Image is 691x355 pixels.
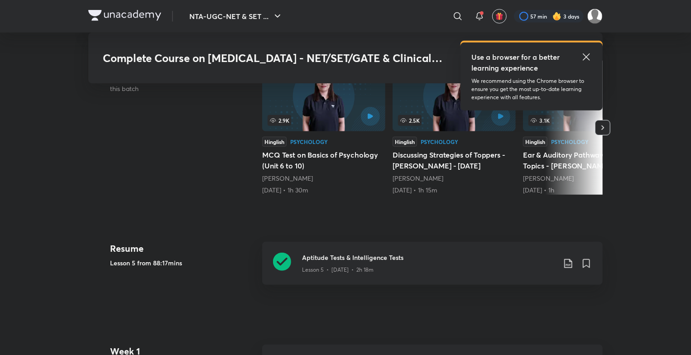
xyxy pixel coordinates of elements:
a: Company Logo [88,10,161,23]
p: Watch free classes by the educators of this batch [110,75,233,93]
div: Hinglish [393,137,417,147]
h5: Discussing Strategies of Toppers - [PERSON_NAME] - [DATE] [393,149,516,171]
div: Hafsa Malik [262,174,385,183]
a: 3.1KHinglishPsychologyEar & Auditory Pathway - Star Topics - [PERSON_NAME][PERSON_NAME][DATE] • 1h [523,61,646,195]
div: Hinglish [262,137,287,147]
a: 2.5KHinglishPsychologyDiscussing Strategies of Toppers - [PERSON_NAME] - [DATE][PERSON_NAME][DATE... [393,61,516,195]
p: We recommend using the Chrome browser to ensure you get the most up-to-date learning experience w... [471,77,592,101]
a: [PERSON_NAME] [262,174,313,182]
div: 3rd Apr • 1h [523,186,646,195]
h5: Ear & Auditory Pathway - Star Topics - [PERSON_NAME] [523,149,646,171]
a: [PERSON_NAME] [393,174,443,182]
div: Psychology [290,139,328,144]
img: Pranjal yadav [587,9,603,24]
img: Company Logo [88,10,161,21]
div: Hafsa Malik [393,174,516,183]
h5: Use a browser for a better learning experience [471,52,561,73]
p: Lesson 5 • [DATE] • 2h 18m [302,266,374,274]
h4: Resume [110,242,255,255]
h5: Lesson 5 from 88:17mins [110,258,255,268]
h5: MCQ Test on Basics of Psychology (Unit 6 to 10) [262,149,385,171]
a: MCQ Test on Basics of Psychology (Unit 6 to 10) [262,61,385,195]
h3: Aptitude Tests & Intelligence Tests [302,253,556,262]
div: 25th Mar • 1h 15m [393,186,516,195]
a: 2.9KHinglishPsychologyMCQ Test on Basics of Psychology (Unit 6 to 10)[PERSON_NAME][DATE] • 1h 30m [262,61,385,195]
a: Discussing Strategies of Toppers - Hafsa Malik - June 2025 [393,61,516,195]
span: 3.1K [528,115,552,126]
a: Ear & Auditory Pathway - Star Topics - Hafsa malik [523,61,646,195]
img: streak [552,12,561,21]
a: Aptitude Tests & Intelligence TestsLesson 5 • [DATE] • 2h 18m [262,242,603,296]
span: 2.9K [268,115,291,126]
h3: Complete Course on [MEDICAL_DATA] - NET/SET/GATE & Clinical Psychology [103,52,457,65]
div: Hafsa Malik [523,174,646,183]
div: 11th Mar • 1h 30m [262,186,385,195]
span: 2.5K [398,115,422,126]
button: NTA-UGC-NET & SET ... [184,7,288,25]
button: avatar [492,9,507,24]
div: Hinglish [523,137,547,147]
img: avatar [495,12,504,20]
a: [PERSON_NAME] [523,174,574,182]
div: Psychology [421,139,458,144]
